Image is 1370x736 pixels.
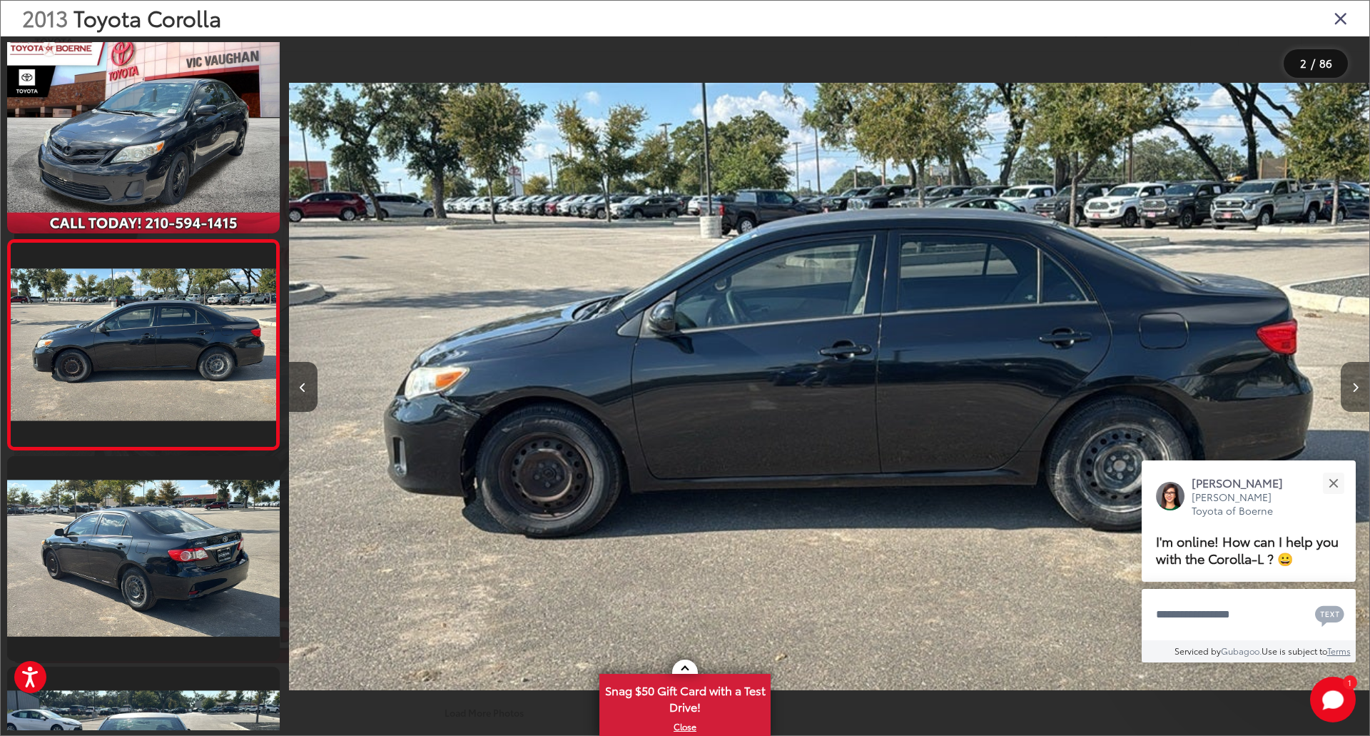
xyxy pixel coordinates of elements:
[8,269,278,421] img: 2013 Toyota Corolla L
[1311,598,1349,630] button: Chat with SMS
[22,2,68,33] span: 2013
[1327,645,1351,657] a: Terms
[289,362,318,412] button: Previous image
[1192,475,1297,490] p: [PERSON_NAME]
[4,27,282,236] img: 2013 Toyota Corolla L
[1319,55,1332,71] span: 86
[1334,9,1348,27] i: Close gallery
[601,675,769,719] span: Snag $50 Gift Card with a Test Drive!
[1310,677,1356,722] button: Toggle Chat Window
[4,480,282,637] img: 2013 Toyota Corolla L
[1192,490,1297,518] p: [PERSON_NAME] Toyota of Boerne
[1309,59,1316,69] span: /
[289,56,1369,718] img: 2013 Toyota Corolla L
[1341,362,1369,412] button: Next image
[1300,55,1306,71] span: 2
[1174,645,1221,657] span: Serviced by
[1262,645,1327,657] span: Use is subject to
[1156,531,1339,568] span: I'm online! How can I help you with the Corolla-L ? 😀
[1315,604,1344,627] svg: Text
[1318,468,1349,498] button: Close
[1142,460,1356,662] div: Close[PERSON_NAME][PERSON_NAME] Toyota of BoerneI'm online! How can I help you with the Corolla-L...
[73,2,221,33] span: Toyota Corolla
[1221,645,1262,657] a: Gubagoo.
[289,56,1369,718] div: 2013 Toyota Corolla L 1
[1348,679,1351,685] span: 1
[1310,677,1356,722] svg: Start Chat
[1142,589,1356,640] textarea: Type your message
